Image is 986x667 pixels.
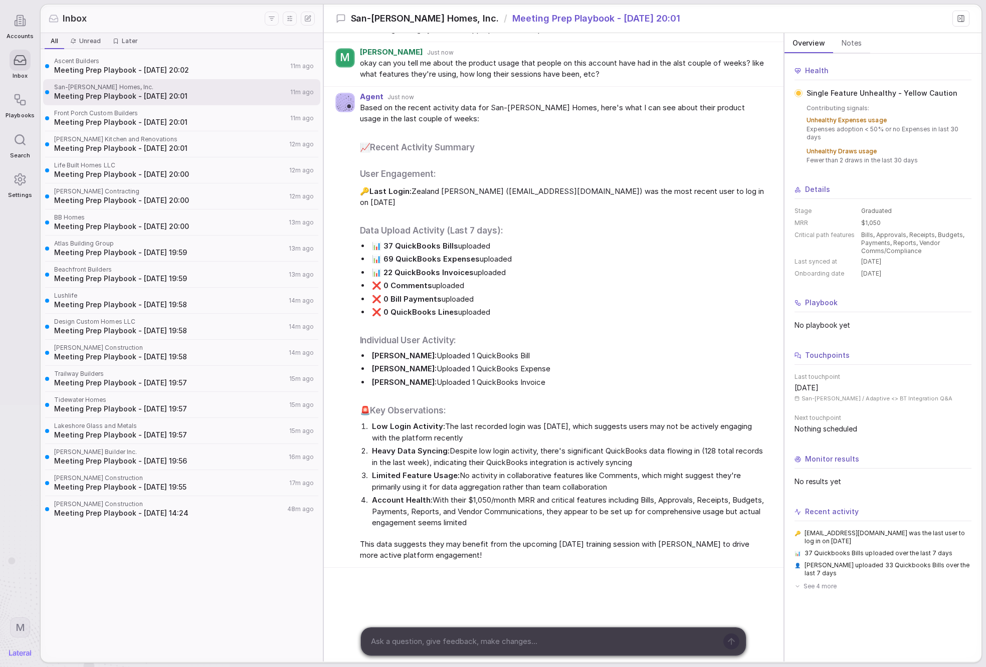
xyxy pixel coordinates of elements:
[9,650,31,656] img: Lateral
[372,421,445,431] strong: Low Login Activity:
[372,364,437,373] strong: [PERSON_NAME]:
[10,152,30,159] span: Search
[289,375,314,383] span: 15m ago
[360,93,383,101] span: Agent
[265,12,279,26] button: Filters
[360,404,767,417] h2: 🚨
[54,240,286,248] span: Atlas Building Group
[805,454,859,464] span: Monitor results
[372,377,437,387] strong: [PERSON_NAME]:
[372,281,432,290] strong: ❌ 0 Comments
[372,307,458,317] strong: ❌ 0 QuickBooks Lines
[54,430,286,440] span: Meeting Prep Playbook - [DATE] 19:57
[54,143,286,153] span: Meeting Prep Playbook - [DATE] 20:01
[54,248,286,258] span: Meeting Prep Playbook - [DATE] 19:59
[387,93,414,101] span: Just now
[79,37,101,45] span: Unread
[43,183,320,209] a: [PERSON_NAME] ContractingMeeting Prep Playbook - [DATE] 20:0012m ago
[301,12,315,26] button: New thread
[370,405,446,415] strong: Key Observations:
[370,241,767,252] li: uploaded
[54,91,287,101] span: Meeting Prep Playbook - [DATE] 20:01
[54,474,286,482] span: [PERSON_NAME] Construction
[370,267,767,279] li: uploaded
[795,320,971,330] span: No playbook yet
[289,401,314,409] span: 15m ago
[512,12,680,25] span: Meeting Prep Playbook - [DATE] 20:01
[289,245,314,253] span: 13m ago
[289,192,314,200] span: 12m ago
[795,530,801,545] span: 🔑
[805,184,830,194] span: Details
[861,231,971,255] span: Bills, Approvals, Receipts, Budgets, Payments, Reports, Vendor Comms/Compliance
[43,288,320,314] a: LushlifeMeeting Prep Playbook - [DATE] 19:5814m ago
[370,142,474,152] strong: Recent Activity Summary
[289,271,314,279] span: 13m ago
[360,186,767,208] span: 🔑 Zealand [PERSON_NAME] ( ) was the most recent user to log in on [DATE]
[6,164,34,203] a: Settings
[369,186,412,196] strong: Last Login:
[372,495,767,529] span: With their $1,050/month MRR and critical features including Bills, Approvals, Receipts, Budgets, ...
[8,192,32,198] span: Settings
[54,135,286,143] span: [PERSON_NAME] Kitchen and Renovations
[805,350,850,360] span: Touchpoints
[795,424,971,434] span: Nothing scheduled
[504,12,507,25] span: /
[360,335,457,345] strong: Individual User Activity:
[289,323,314,331] span: 14m ago
[351,12,499,25] span: San-[PERSON_NAME] Homes, Inc.
[360,539,767,561] span: This data suggests they may benefit from the upcoming [DATE] training session with [PERSON_NAME] ...
[795,582,837,590] div: See 4 more
[372,446,767,468] span: Despite low login activity, there's significant QuickBooks data flowing in (128 total records in ...
[13,73,28,79] span: Inbox
[54,344,286,352] span: [PERSON_NAME] Construction
[795,207,855,215] dt: Stage
[54,83,287,91] span: San-[PERSON_NAME] Homes, Inc.
[6,112,34,119] span: Playbooks
[805,561,971,577] span: [PERSON_NAME] uploaded 33 Quickbooks Bills over the last 7 days
[54,292,286,300] span: Lushlife
[807,104,971,112] span: Contributing signals:
[802,395,952,402] span: San-[PERSON_NAME] / Adaptive <> BT Integration Q&A
[838,36,866,50] span: Notes
[340,51,350,64] span: M
[372,495,433,505] strong: Account Health:
[372,446,450,456] strong: Heavy Data Syncing:
[43,444,320,470] a: [PERSON_NAME] Builder Inc.Meeting Prep Playbook - [DATE] 19:5616m ago
[372,268,474,277] strong: 📊 22 QuickBooks Invoices
[54,318,286,326] span: Design Custom Homes LLC
[336,93,354,112] img: Agent avatar
[807,147,918,155] span: Unhealthy Draws usage
[54,195,286,205] span: Meeting Prep Playbook - [DATE] 20:00
[289,349,314,357] span: 14m ago
[370,294,767,305] li: uploaded
[54,352,286,362] span: Meeting Prep Playbook - [DATE] 19:58
[7,33,34,40] span: Accounts
[43,470,320,496] a: [PERSON_NAME] ConstructionMeeting Prep Playbook - [DATE] 19:5517m ago
[370,363,767,375] li: Uploaded 1 QuickBooks Expense
[290,114,314,122] span: 11m ago
[360,58,767,80] span: okay can you tell me about the product usage that people on this account have had in the alst cou...
[807,156,918,164] span: Fewer than 2 draws in the last 30 days
[43,236,320,262] a: Atlas Building GroupMeeting Prep Playbook - [DATE] 19:5913m ago
[43,105,320,131] a: Front Porch Custom BuildersMeeting Prep Playbook - [DATE] 20:0111m ago
[795,258,855,266] dt: Last synced at
[43,157,320,183] a: Life Built Homes LLCMeeting Prep Playbook - [DATE] 20:0012m ago
[289,479,314,487] span: 17m ago
[289,297,314,305] span: 14m ago
[370,280,767,292] li: uploaded
[43,262,320,288] a: Beachfront BuildersMeeting Prep Playbook - [DATE] 19:5913m ago
[788,36,829,50] span: Overview
[370,377,767,388] li: Uploaded 1 QuickBooks Invoice
[372,470,767,493] span: No activity in collaborative features like Comments, which might suggest they're primarily using ...
[289,218,314,227] span: 13m ago
[54,378,286,388] span: Meeting Prep Playbook - [DATE] 19:57
[795,550,801,557] span: 📊
[289,166,314,174] span: 12m ago
[54,65,287,75] span: Meeting Prep Playbook - [DATE] 20:02
[289,427,314,435] span: 15m ago
[360,226,504,236] strong: Data Upload Activity (Last 7 days):
[43,366,320,392] a: Trailway BuildersMeeting Prep Playbook - [DATE] 19:5715m ago
[360,48,423,57] span: [PERSON_NAME]
[43,131,320,157] a: [PERSON_NAME] Kitchen and RenovationsMeeting Prep Playbook - [DATE] 20:0112m ago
